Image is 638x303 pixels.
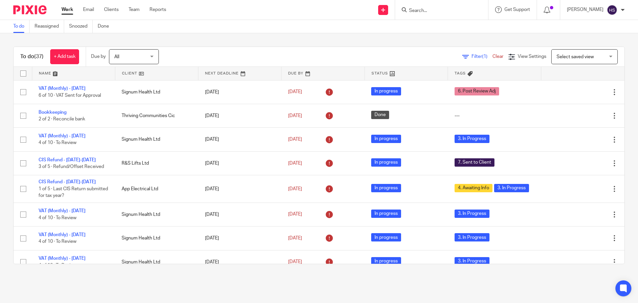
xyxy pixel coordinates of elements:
h1: To do [20,53,44,60]
span: 4 of 10 · To Review [39,239,76,244]
a: VAT (Monthly) - [DATE] [39,134,85,138]
td: [DATE] [198,151,281,175]
span: (37) [34,54,44,59]
span: In progress [371,87,401,95]
a: Reassigned [35,20,64,33]
span: In progress [371,158,401,167]
a: Done [98,20,114,33]
span: 3. In Progress [455,210,489,218]
span: 4 of 10 · To Review [39,141,76,145]
td: [DATE] [198,104,281,127]
span: [DATE] [288,187,302,191]
span: Tags [455,72,466,75]
td: Signum Health Ltd [115,128,198,151]
a: + Add task [50,49,79,64]
p: Due by [91,53,106,60]
span: Done [371,111,389,119]
a: Bookkeeping [39,110,66,115]
span: 4 of 10 · To Review [39,263,76,268]
td: Thriving Communities Cic [115,104,198,127]
span: 3. In Progress [494,184,529,192]
span: View Settings [518,54,546,59]
td: Signum Health Ltd [115,80,198,104]
span: 6 of 10 · VAT Sent for Approval [39,93,101,98]
a: VAT (Monthly) - [DATE] [39,86,85,91]
span: 4 of 10 · To Review [39,216,76,220]
a: To do [13,20,30,33]
td: R&S Lifts Ltd [115,151,198,175]
td: Signum Health Ltd [115,203,198,226]
td: [DATE] [198,203,281,226]
a: Reports [150,6,166,13]
a: Snoozed [69,20,93,33]
span: [DATE] [288,90,302,94]
img: svg%3E [607,5,617,15]
span: Select saved view [557,55,594,59]
img: Pixie [13,5,47,14]
a: CIS Refund - [DATE]-[DATE] [39,158,96,162]
span: 2 of 2 · Reconcile bank [39,117,85,121]
a: Clients [104,6,119,13]
td: [DATE] [198,80,281,104]
a: Clear [492,54,503,59]
a: VAT (Monthly) - [DATE] [39,232,85,237]
a: Work [61,6,73,13]
a: Email [83,6,94,13]
span: [DATE] [288,161,302,166]
span: 3. In Progress [455,135,489,143]
input: Search [408,8,468,14]
span: In progress [371,135,401,143]
span: [DATE] [288,260,302,264]
span: Filter [472,54,492,59]
span: [DATE] [288,236,302,240]
span: 3. In Progress [455,257,489,265]
span: 3. In Progress [455,233,489,241]
span: 4. Awaiting Info [455,184,492,192]
span: All [114,55,119,59]
a: VAT (Monthly) - [DATE] [39,256,85,261]
td: Signum Health Ltd [115,250,198,274]
span: In progress [371,233,401,241]
td: [DATE] [198,175,281,203]
a: CIS Refund - [DATE]-[DATE] [39,180,96,184]
span: In progress [371,184,401,192]
span: [DATE] [288,113,302,118]
p: [PERSON_NAME] [567,6,603,13]
span: 3 of 5 · Refund/Offset Received [39,164,104,169]
div: --- [455,112,535,119]
td: [DATE] [198,128,281,151]
a: Team [129,6,140,13]
span: 7. Sent to Client [455,158,494,167]
td: [DATE] [198,227,281,250]
td: Signum Health Ltd [115,227,198,250]
td: [DATE] [198,250,281,274]
span: In progress [371,257,401,265]
span: Get Support [504,7,530,12]
span: [DATE] [288,137,302,142]
span: 1 of 5 · Last CIS Return submitted for tax year? [39,187,108,198]
span: 6. Post Review Adj [455,87,499,95]
span: (1) [482,54,487,59]
a: VAT (Monthly) - [DATE] [39,209,85,213]
span: [DATE] [288,212,302,217]
td: App Electrical Ltd [115,175,198,203]
span: In progress [371,210,401,218]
